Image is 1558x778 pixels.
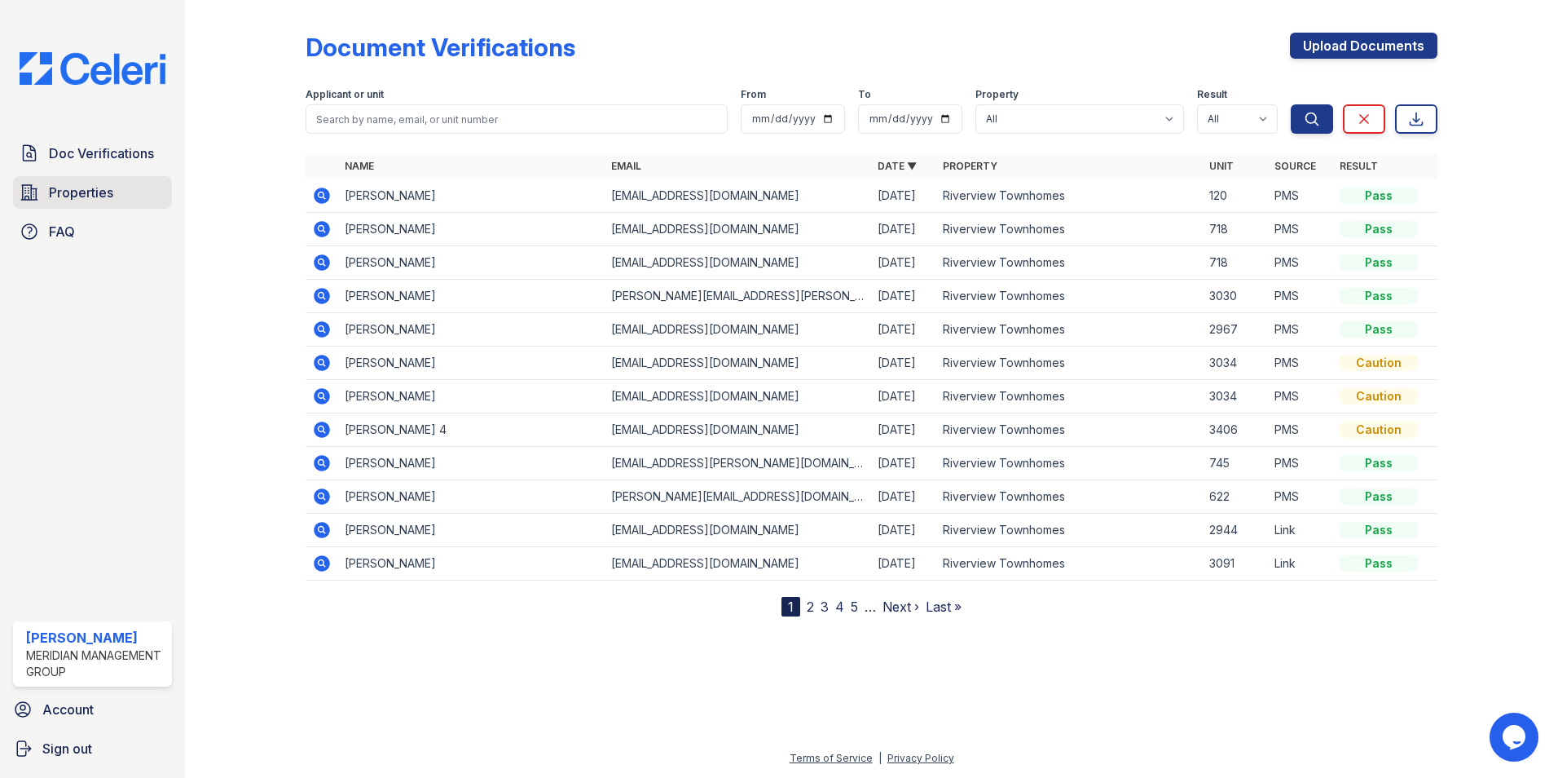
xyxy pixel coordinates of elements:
[851,599,858,615] a: 5
[13,176,172,209] a: Properties
[605,347,871,380] td: [EMAIL_ADDRESS][DOMAIN_NAME]
[338,413,605,447] td: [PERSON_NAME] 4
[1268,213,1333,246] td: PMS
[1197,88,1227,101] label: Result
[936,313,1203,347] td: Riverview Townhomes
[338,246,605,280] td: [PERSON_NAME]
[1490,713,1542,762] iframe: chat widget
[936,280,1203,313] td: Riverview Townhomes
[605,480,871,514] td: [PERSON_NAME][EMAIL_ADDRESS][DOMAIN_NAME]
[936,347,1203,380] td: Riverview Townhomes
[1340,254,1418,271] div: Pass
[1268,179,1333,213] td: PMS
[605,547,871,581] td: [EMAIL_ADDRESS][DOMAIN_NAME]
[1203,313,1268,347] td: 2967
[943,160,997,172] a: Property
[1268,380,1333,413] td: PMS
[1340,288,1418,304] div: Pass
[1203,480,1268,514] td: 622
[1203,447,1268,480] td: 745
[1340,388,1418,404] div: Caution
[936,480,1203,514] td: Riverview Townhomes
[1274,160,1316,172] a: Source
[1290,33,1437,59] a: Upload Documents
[871,413,936,447] td: [DATE]
[1340,422,1418,438] div: Caution
[338,447,605,480] td: [PERSON_NAME]
[1340,488,1418,505] div: Pass
[936,380,1203,413] td: Riverview Townhomes
[605,313,871,347] td: [EMAIL_ADDRESS][DOMAIN_NAME]
[926,599,962,615] a: Last »
[1203,213,1268,246] td: 718
[975,88,1019,101] label: Property
[936,447,1203,480] td: Riverview Townhomes
[306,104,728,134] input: Search by name, email, or unit number
[338,280,605,313] td: [PERSON_NAME]
[835,599,844,615] a: 4
[1203,413,1268,447] td: 3406
[1340,555,1418,572] div: Pass
[936,514,1203,547] td: Riverview Townhomes
[605,514,871,547] td: [EMAIL_ADDRESS][DOMAIN_NAME]
[605,213,871,246] td: [EMAIL_ADDRESS][DOMAIN_NAME]
[42,700,94,719] span: Account
[1268,347,1333,380] td: PMS
[1268,514,1333,547] td: Link
[338,313,605,347] td: [PERSON_NAME]
[1203,246,1268,280] td: 718
[26,648,165,680] div: Meridian Management Group
[1268,447,1333,480] td: PMS
[936,547,1203,581] td: Riverview Townhomes
[605,246,871,280] td: [EMAIL_ADDRESS][DOMAIN_NAME]
[1340,455,1418,471] div: Pass
[1268,547,1333,581] td: Link
[7,52,178,85] img: CE_Logo_Blue-a8612792a0a2168367f1c8372b55b34899dd931a85d93a1a3d3e32e68fde9ad4.png
[338,547,605,581] td: [PERSON_NAME]
[1203,347,1268,380] td: 3034
[7,693,178,726] a: Account
[878,160,917,172] a: Date ▼
[1268,246,1333,280] td: PMS
[871,447,936,480] td: [DATE]
[871,380,936,413] td: [DATE]
[887,752,954,764] a: Privacy Policy
[871,347,936,380] td: [DATE]
[871,547,936,581] td: [DATE]
[741,88,766,101] label: From
[807,599,814,615] a: 2
[7,732,178,765] a: Sign out
[1203,514,1268,547] td: 2944
[821,599,829,615] a: 3
[1268,413,1333,447] td: PMS
[1209,160,1234,172] a: Unit
[1340,321,1418,338] div: Pass
[338,380,605,413] td: [PERSON_NAME]
[1203,280,1268,313] td: 3030
[871,246,936,280] td: [DATE]
[338,347,605,380] td: [PERSON_NAME]
[1268,280,1333,313] td: PMS
[871,280,936,313] td: [DATE]
[871,514,936,547] td: [DATE]
[1203,547,1268,581] td: 3091
[42,739,92,758] span: Sign out
[1340,160,1378,172] a: Result
[871,179,936,213] td: [DATE]
[936,413,1203,447] td: Riverview Townhomes
[338,480,605,514] td: [PERSON_NAME]
[605,413,871,447] td: [EMAIL_ADDRESS][DOMAIN_NAME]
[936,213,1203,246] td: Riverview Townhomes
[871,480,936,514] td: [DATE]
[790,752,873,764] a: Terms of Service
[26,628,165,648] div: [PERSON_NAME]
[1340,522,1418,538] div: Pass
[605,280,871,313] td: [PERSON_NAME][EMAIL_ADDRESS][PERSON_NAME][DOMAIN_NAME]
[882,599,919,615] a: Next ›
[49,183,113,202] span: Properties
[306,88,384,101] label: Applicant or unit
[858,88,871,101] label: To
[936,179,1203,213] td: Riverview Townhomes
[49,144,154,163] span: Doc Verifications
